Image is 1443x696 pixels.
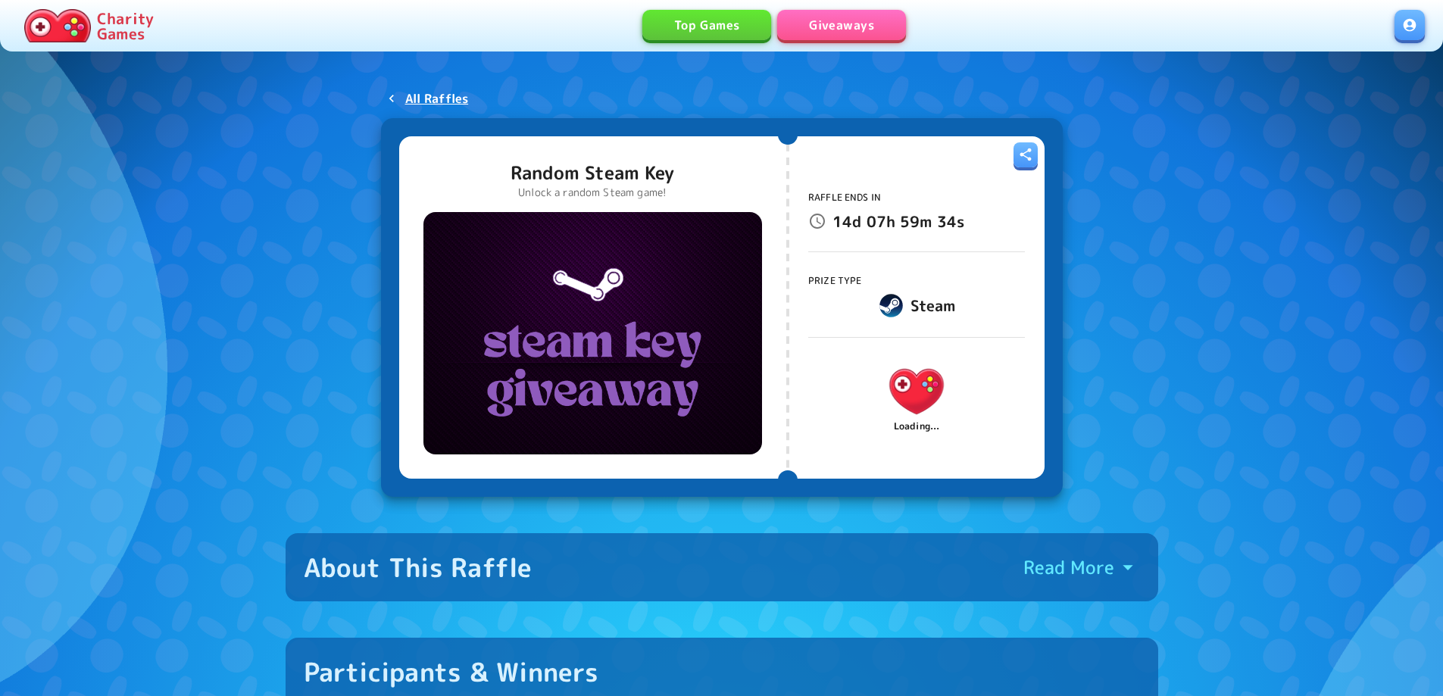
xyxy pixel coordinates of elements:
[24,9,91,42] img: Charity.Games
[808,274,862,287] span: Prize Type
[286,533,1158,601] button: About This RaffleRead More
[511,185,674,200] p: Unlock a random Steam game!
[808,191,881,204] span: Raffle Ends In
[881,355,953,427] img: Charity.Games
[1023,555,1114,579] p: Read More
[511,161,674,185] p: Random Steam Key
[304,551,533,583] div: About This Raffle
[423,212,762,454] img: Random Steam Key
[405,89,469,108] p: All Raffles
[97,11,154,41] p: Charity Games
[18,6,160,45] a: Charity Games
[910,293,956,317] h6: Steam
[642,10,771,40] a: Top Games
[832,209,964,233] p: 14d 07h 59m 34s
[304,656,599,688] div: Participants & Winners
[381,85,475,112] a: All Raffles
[777,10,906,40] a: Giveaways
